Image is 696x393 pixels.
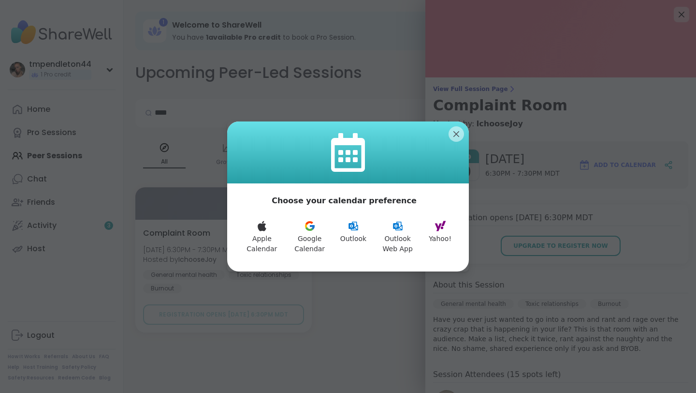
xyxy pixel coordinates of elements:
button: Outlook [334,214,373,260]
button: Google Calendar [285,214,334,260]
button: Apple Calendar [239,214,285,260]
button: Yahoo! [423,214,457,260]
button: Outlook Web App [372,214,423,260]
p: Choose your calendar preference [272,195,417,207]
